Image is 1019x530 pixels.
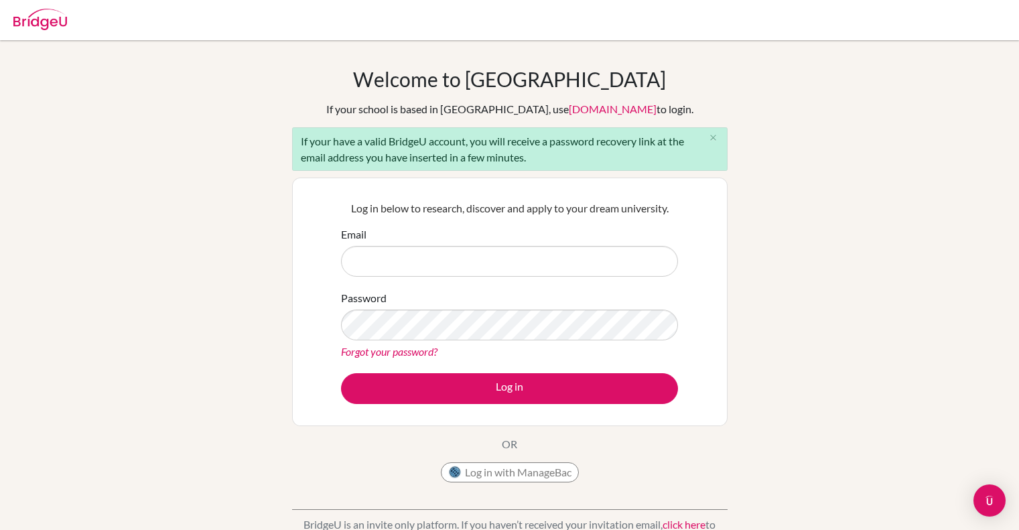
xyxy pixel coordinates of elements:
[353,67,666,91] h1: Welcome to [GEOGRAPHIC_DATA]
[569,103,657,115] a: [DOMAIN_NAME]
[708,133,718,143] i: close
[502,436,517,452] p: OR
[292,127,728,171] div: If your have a valid BridgeU account, you will receive a password recovery link at the email addr...
[341,226,366,243] label: Email
[341,373,678,404] button: Log in
[700,128,727,148] button: Close
[341,345,437,358] a: Forgot your password?
[326,101,693,117] div: If your school is based in [GEOGRAPHIC_DATA], use to login.
[13,9,67,30] img: Bridge-U
[973,484,1006,517] div: Open Intercom Messenger
[341,200,678,216] p: Log in below to research, discover and apply to your dream university.
[441,462,579,482] button: Log in with ManageBac
[341,290,387,306] label: Password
